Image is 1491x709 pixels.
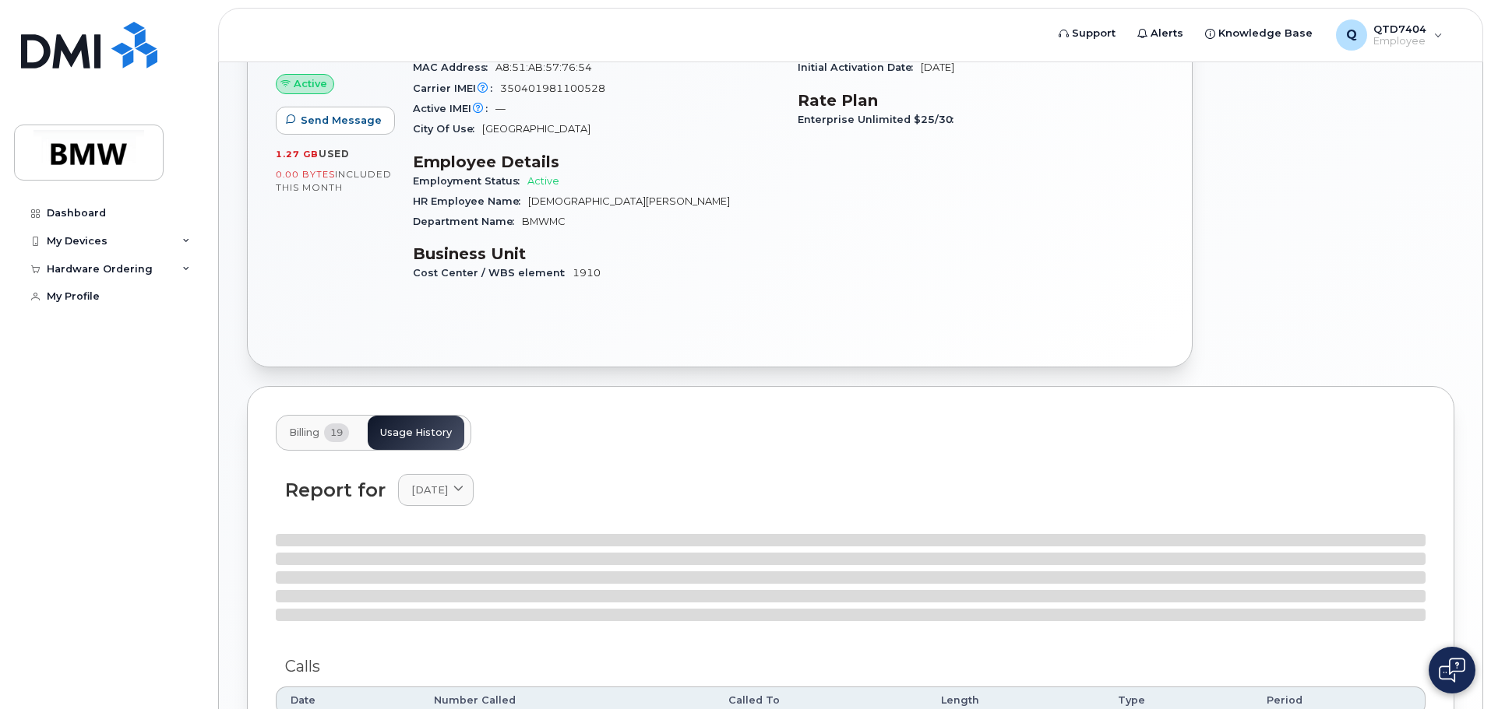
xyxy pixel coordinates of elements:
[482,123,590,135] span: [GEOGRAPHIC_DATA]
[1373,23,1426,35] span: QTD7404
[1218,26,1313,41] span: Knowledge Base
[1072,26,1116,41] span: Support
[413,123,482,135] span: City Of Use
[798,61,921,73] span: Initial Activation Date
[1346,26,1357,44] span: Q
[319,148,350,160] span: used
[285,479,386,500] div: Report for
[413,153,779,171] h3: Employee Details
[289,426,319,439] span: Billing
[495,61,592,73] span: A8:51:AB:57:76:54
[495,103,506,114] span: —
[413,216,522,227] span: Department Name
[921,61,954,73] span: [DATE]
[413,195,528,207] span: HR Employee Name
[527,175,559,187] span: Active
[798,114,961,125] span: Enterprise Unlimited $25/30
[500,82,605,94] span: 350401981100528
[573,267,601,279] span: 1910
[1373,35,1426,47] span: Employee
[324,423,349,442] span: 19
[413,82,500,94] span: Carrier IMEI
[1126,18,1194,49] a: Alerts
[276,149,319,160] span: 1.27 GB
[411,483,448,497] span: [DATE]
[398,474,474,506] a: [DATE]
[1151,26,1183,41] span: Alerts
[301,113,382,128] span: Send Message
[413,103,495,114] span: Active IMEI
[413,61,495,73] span: MAC Address
[528,195,730,207] span: [DEMOGRAPHIC_DATA][PERSON_NAME]
[522,216,566,227] span: BMWMC
[1325,19,1454,51] div: QTD7404
[276,169,335,180] span: 0.00 Bytes
[1194,18,1324,49] a: Knowledge Base
[285,655,1416,678] div: Calls
[798,91,1164,110] h3: Rate Plan
[413,267,573,279] span: Cost Center / WBS element
[294,76,327,91] span: Active
[413,175,527,187] span: Employment Status
[1439,658,1465,683] img: Open chat
[276,107,395,135] button: Send Message
[413,244,779,263] h3: Business Unit
[1048,18,1126,49] a: Support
